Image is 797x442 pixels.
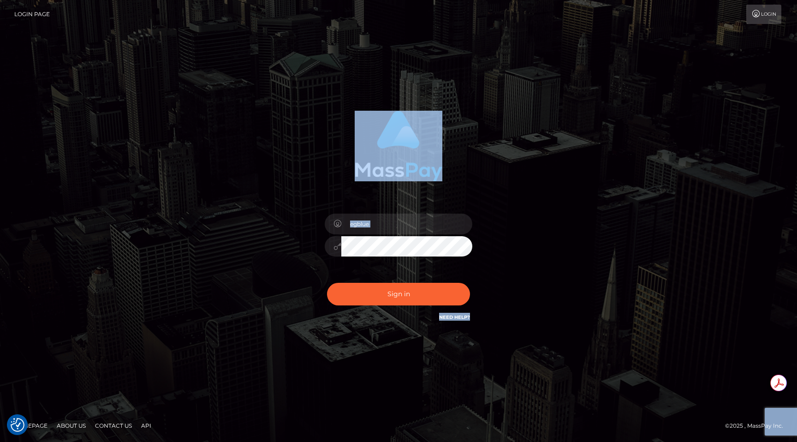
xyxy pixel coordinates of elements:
[327,283,470,305] button: Sign in
[11,418,24,432] button: Consent Preferences
[14,5,50,24] a: Login Page
[11,418,24,432] img: Revisit consent button
[746,5,781,24] a: Login
[355,111,442,181] img: MassPay Login
[10,418,51,433] a: Homepage
[725,421,790,431] div: © 2025 , MassPay Inc.
[53,418,89,433] a: About Us
[341,214,472,234] input: Username...
[91,418,136,433] a: Contact Us
[137,418,155,433] a: API
[439,314,470,320] a: Need Help?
